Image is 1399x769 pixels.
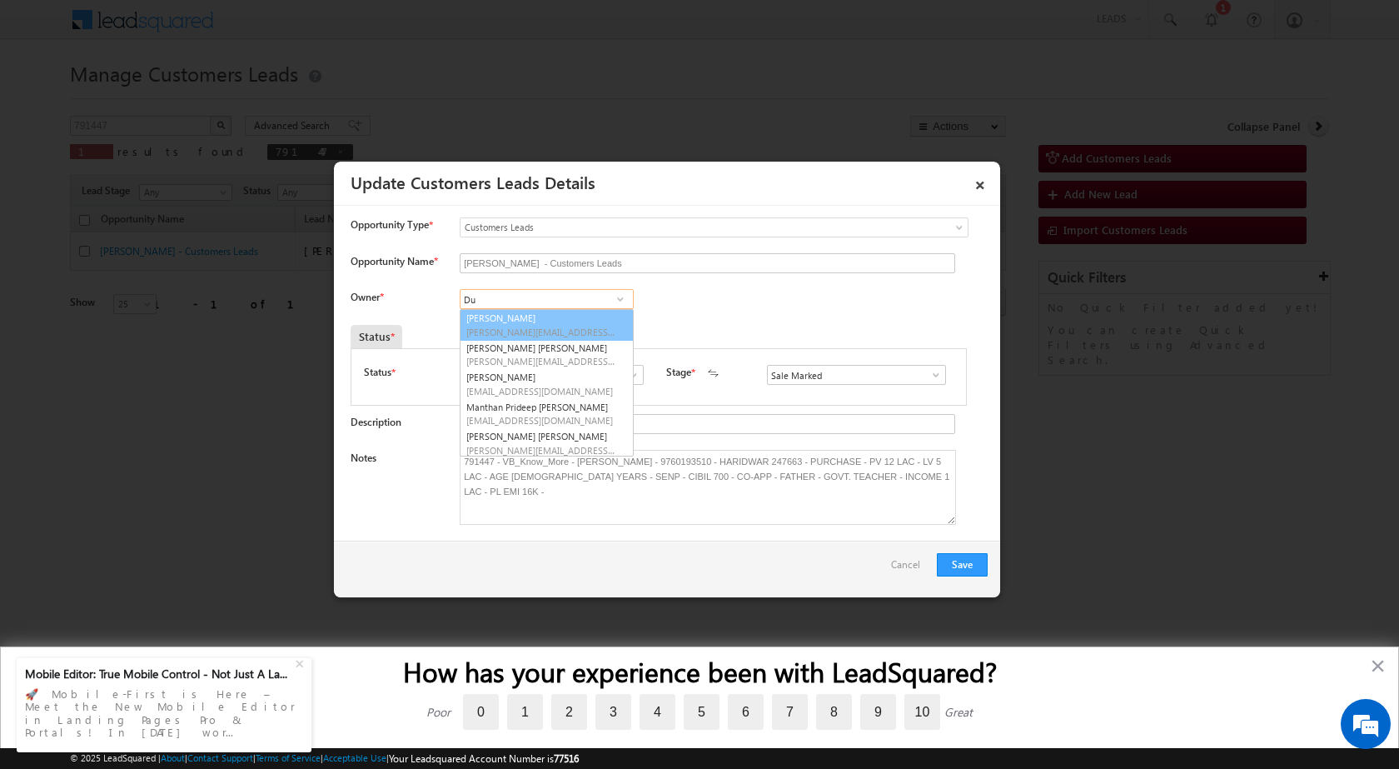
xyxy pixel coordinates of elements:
[70,751,579,767] span: © 2025 LeadSquared | | | | |
[461,369,633,399] a: [PERSON_NAME]
[904,694,940,730] label: 10
[291,652,311,672] div: +
[507,694,543,730] label: 1
[351,170,595,193] a: Update Customers Leads Details
[461,220,900,235] span: Customers Leads
[666,365,691,380] label: Stage
[87,87,280,109] div: Chat with us now
[227,513,302,536] em: Start Chat
[351,255,437,267] label: Opportunity Name
[767,365,946,385] input: Type to Search
[25,682,303,744] div: 🚀 Mobile-First is Here – Meet the New Mobile Editor in Landing Pages Pro & Portals! In [DATE] wor...
[1370,652,1386,679] button: Close
[466,414,616,427] span: [EMAIL_ADDRESS][DOMAIN_NAME]
[22,154,304,499] textarea: Type your message and hit 'Enter'
[461,340,633,370] a: [PERSON_NAME] [PERSON_NAME]
[161,752,185,763] a: About
[466,444,616,457] span: [PERSON_NAME][EMAIL_ADDRESS][PERSON_NAME][DOMAIN_NAME]
[28,87,70,109] img: d_60004797649_company_0_60004797649
[554,752,579,765] span: 77516
[921,367,942,383] a: Show All Items
[351,325,402,348] div: Status
[323,752,386,763] a: Acceptable Use
[640,694,675,730] label: 4
[351,452,376,464] label: Notes
[351,217,429,232] span: Opportunity Type
[860,694,896,730] label: 9
[460,309,634,341] a: [PERSON_NAME]
[466,355,616,367] span: [PERSON_NAME][EMAIL_ADDRESS][PERSON_NAME][DOMAIN_NAME]
[34,656,1365,687] h2: How has your experience been with LeadSquared?
[426,704,451,720] div: Poor
[937,553,988,577] button: Save
[728,694,764,730] label: 6
[966,167,994,197] a: ×
[551,694,587,730] label: 2
[364,365,391,380] label: Status
[595,694,631,730] label: 3
[273,8,313,48] div: Minimize live chat window
[466,326,616,338] span: [PERSON_NAME][EMAIL_ADDRESS][DOMAIN_NAME]
[463,694,499,730] label: 0
[684,694,719,730] label: 5
[187,752,253,763] a: Contact Support
[461,428,633,458] a: [PERSON_NAME] [PERSON_NAME]
[25,667,293,682] div: Mobile Editor: True Mobile Control - Not Just A La...
[461,399,633,429] a: Manthan Prideep [PERSON_NAME]
[256,752,321,763] a: Terms of Service
[389,752,579,765] span: Your Leadsquared Account Number is
[466,385,616,397] span: [EMAIL_ADDRESS][DOMAIN_NAME]
[460,217,968,237] a: Customers Leads
[351,416,401,428] label: Description
[772,694,808,730] label: 7
[944,704,973,720] div: Great
[610,291,630,307] a: Show All Items
[619,367,640,383] a: Show All Items
[351,291,383,303] label: Owner
[891,553,929,585] a: Cancel
[460,289,634,309] input: Type to Search
[816,694,852,730] label: 8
